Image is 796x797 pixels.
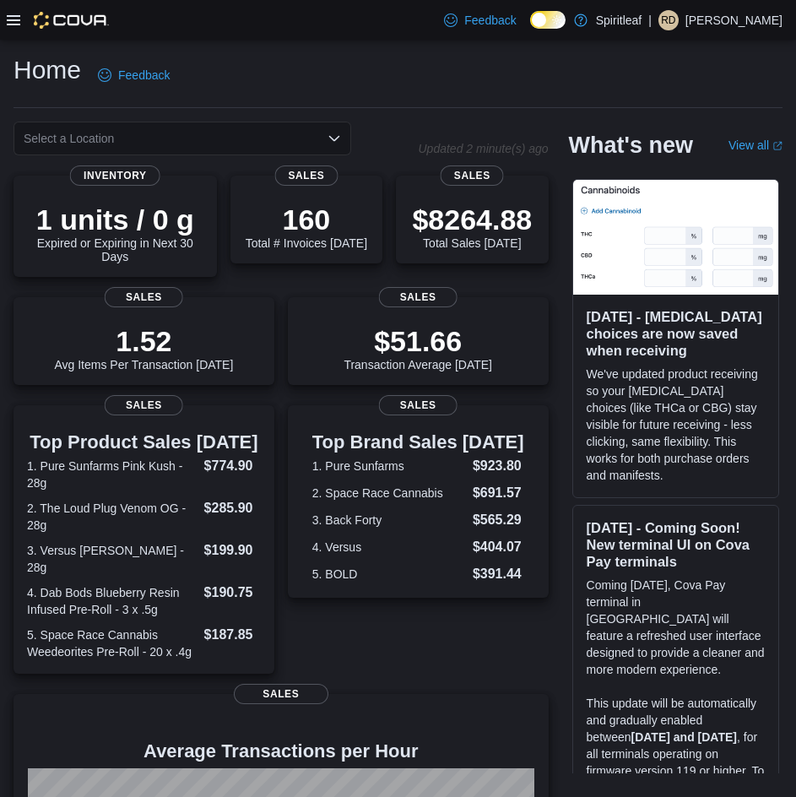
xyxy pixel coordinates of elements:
[70,165,160,186] span: Inventory
[27,500,198,534] dt: 2. The Loud Plug Venom OG - 28g
[204,498,261,518] dd: $285.90
[344,324,492,371] div: Transaction Average [DATE]
[27,203,203,236] p: 1 units / 0 g
[473,483,524,503] dd: $691.57
[328,132,341,145] button: Open list of options
[530,11,566,29] input: Dark Mode
[54,324,233,371] div: Avg Items Per Transaction [DATE]
[118,67,170,84] span: Feedback
[587,519,765,570] h3: [DATE] - Coming Soon! New terminal UI on Cova Pay terminals
[473,564,524,584] dd: $391.44
[648,10,652,30] p: |
[587,577,765,678] p: Coming [DATE], Cova Pay terminal in [GEOGRAPHIC_DATA] will feature a refreshed user interface des...
[312,512,466,529] dt: 3. Back Forty
[27,741,535,762] h4: Average Transactions per Hour
[418,142,548,155] p: Updated 2 minute(s) ago
[685,10,782,30] p: [PERSON_NAME]
[312,432,524,453] h3: Top Brand Sales [DATE]
[312,539,466,556] dt: 4. Versus
[312,566,466,583] dt: 5. BOLD
[379,395,458,415] span: Sales
[569,132,693,159] h2: What's new
[587,308,765,359] h3: [DATE] - [MEDICAL_DATA] choices are now saved when receiving
[379,287,458,307] span: Sales
[412,203,532,250] div: Total Sales [DATE]
[772,141,782,151] svg: External link
[587,366,765,484] p: We've updated product receiving so your [MEDICAL_DATA] choices (like THCa or CBG) stay visible fo...
[204,583,261,603] dd: $190.75
[14,53,81,87] h1: Home
[204,540,261,561] dd: $199.90
[274,165,338,186] span: Sales
[728,138,782,152] a: View allExternal link
[246,203,367,250] div: Total # Invoices [DATE]
[105,287,183,307] span: Sales
[27,458,198,491] dt: 1. Pure Sunfarms Pink Kush - 28g
[246,203,367,236] p: 160
[412,203,532,236] p: $8264.88
[473,537,524,557] dd: $404.07
[312,485,466,502] dt: 2. Space Race Cannabis
[464,12,516,29] span: Feedback
[91,58,176,92] a: Feedback
[312,458,466,474] dt: 1. Pure Sunfarms
[658,10,679,30] div: Ravi D
[27,203,203,263] div: Expired or Expiring in Next 30 Days
[344,324,492,358] p: $51.66
[473,510,524,530] dd: $565.29
[27,584,198,618] dt: 4. Dab Bods Blueberry Resin Infused Pre-Roll - 3 x .5g
[441,165,504,186] span: Sales
[54,324,233,358] p: 1.52
[596,10,642,30] p: Spiritleaf
[27,542,198,576] dt: 3. Versus [PERSON_NAME] - 28g
[631,730,737,744] strong: [DATE] and [DATE]
[473,456,524,476] dd: $923.80
[204,625,261,645] dd: $187.85
[34,12,109,29] img: Cova
[661,10,675,30] span: RD
[105,395,183,415] span: Sales
[437,3,523,37] a: Feedback
[530,29,531,30] span: Dark Mode
[27,432,261,453] h3: Top Product Sales [DATE]
[204,456,261,476] dd: $774.90
[234,684,328,704] span: Sales
[27,626,198,660] dt: 5. Space Race Cannabis Weedeorites Pre-Roll - 20 x .4g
